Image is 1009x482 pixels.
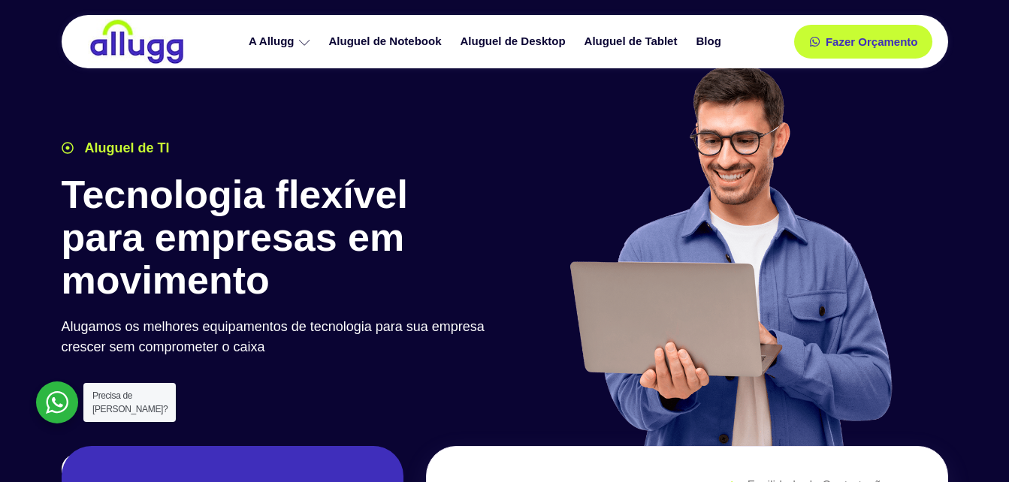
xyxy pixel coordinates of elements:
[688,29,732,55] a: Blog
[322,29,453,55] a: Aluguel de Notebook
[794,25,933,59] a: Fazer Orçamento
[453,29,577,55] a: Aluguel de Desktop
[564,63,896,446] img: aluguel de ti para startups
[92,390,168,414] span: Precisa de [PERSON_NAME]?
[241,29,322,55] a: A Allugg
[81,138,170,158] span: Aluguel de TI
[826,36,918,47] span: Fazer Orçamento
[62,317,497,357] p: Alugamos os melhores equipamentos de tecnologia para sua empresa crescer sem comprometer o caixa
[88,19,186,65] img: locação de TI é Allugg
[577,29,689,55] a: Aluguel de Tablet
[62,173,497,303] h1: Tecnologia flexível para empresas em movimento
